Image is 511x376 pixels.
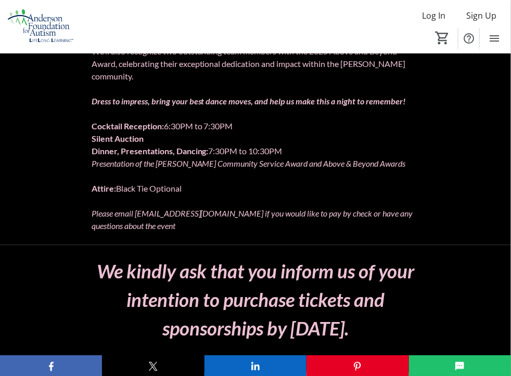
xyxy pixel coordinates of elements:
[458,28,479,49] button: Help
[458,7,505,24] button: Sign Up
[92,184,116,194] strong: Attire:
[466,9,496,22] span: Sign Up
[92,134,144,144] strong: Silent Auction
[164,122,233,131] span: 6:30PM to 7:30PM
[422,9,445,22] span: Log In
[92,97,406,106] em: Dress to impress, bring your best dance moves, and help us make this a night to remember!
[116,184,182,194] span: Black Tie Optional
[92,47,406,82] span: We’ll also recognize two outstanding team members with the 2025 Above and Beyond Award, celebrati...
[484,28,505,49] button: Menu
[306,355,408,376] button: Pinterest
[92,159,406,169] em: Presentation of the [PERSON_NAME] Community Service Award and Above & Beyond Awards
[92,146,209,156] strong: Dinner, Presentations, Dancing:
[92,209,413,231] em: Please email [EMAIL_ADDRESS][DOMAIN_NAME] if you would like to pay by check or have any questions...
[433,29,452,47] button: Cart
[205,355,306,376] button: LinkedIn
[92,122,164,131] strong: Cocktail Reception:
[97,260,414,340] em: We kindly ask that you inform us of your intention to purchase tickets and sponsorships by [DATE].
[102,355,204,376] button: X
[6,7,75,46] img: Anderson Foundation for Autism 's Logo
[409,355,511,376] button: SMS
[414,7,454,24] button: Log In
[209,146,283,156] span: 7:30PM to 10:30PM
